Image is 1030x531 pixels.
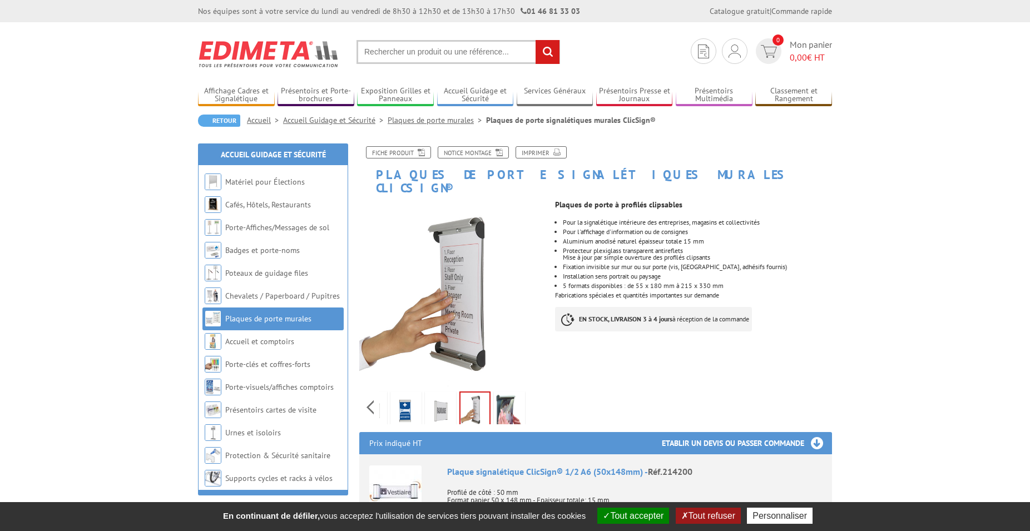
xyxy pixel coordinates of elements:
strong: 01 46 81 33 03 [521,6,580,16]
li: Installation sens portrait ou paysage [563,273,832,280]
button: Personnaliser (fenêtre modale) [747,508,813,524]
li: Pour la signalétique intérieure des entreprises, magasins et collectivités [563,219,832,226]
span: 0,00 [790,52,807,63]
img: Porte-visuels/affiches comptoirs [205,379,221,395]
a: Plaques de porte murales [388,115,486,125]
a: Accueil Guidage et Sécurité [283,115,388,125]
a: Plaques de porte murales [225,314,311,324]
a: Matériel pour Élections [225,177,305,187]
img: Urnes et isoloirs [205,424,221,441]
img: plaque_de_porte__4.jpg [359,200,547,388]
a: Services Généraux [517,86,593,105]
div: Nos équipes sont à votre service du lundi au vendredi de 8h30 à 12h30 et de 13h30 à 17h30 [198,6,580,17]
a: Notice Montage [438,146,509,158]
img: Supports cycles et racks à vélos [205,470,221,487]
div: Fabrications spéciales et quantités importantes sur demande [555,195,840,343]
input: Rechercher un produit ou une référence... [356,40,560,64]
a: Porte-clés et coffres-forts [225,359,310,369]
h3: Etablir un devis ou passer commande [662,432,832,454]
p: Mise à jour par simple ouverture des profilés clipsants [563,254,832,261]
input: rechercher [536,40,559,64]
img: devis rapide [698,44,709,58]
a: Supports cycles et racks à vélos [225,473,333,483]
a: Badges et porte-noms [225,245,300,255]
img: devis rapide [729,44,741,58]
img: Plaque signalétique ClicSign® 1/2 A6 (50x148mm) [369,465,422,518]
a: Présentoirs cartes de visite [225,405,316,415]
a: Porte-visuels/affiches comptoirs [225,382,334,392]
a: Chevalets / Paperboard / Pupitres [225,291,340,301]
img: Badges et porte-noms [205,242,221,259]
img: plaque_de_porte_3_.jpg [393,394,419,428]
button: Tout refuser [676,508,741,524]
a: Accueil et comptoirs [225,336,294,346]
span: Mon panier [790,38,832,64]
a: Affichage Cadres et Signalétique [198,86,275,105]
a: Imprimer [516,146,567,158]
a: Cafés, Hôtels, Restaurants [225,200,311,210]
span: Previous [365,398,375,416]
strong: En continuant de défiler, [223,511,320,520]
span: € HT [790,51,832,64]
p: Profilé de côté : 50 mm Format papier 50 x 148 mm - Epaisseur totale: 15 mm Format visible : 50 x... [447,481,822,512]
a: Protection & Sécurité sanitaire [225,450,330,460]
a: Exposition Grilles et Panneaux [357,86,434,105]
img: Matériel pour Élections [205,173,221,190]
a: Porte-Affiches/Messages de sol [225,222,329,232]
img: Plaques de porte murales [205,310,221,327]
img: plaque_de_porte_1.jpg [427,394,454,428]
img: Edimeta [198,33,340,75]
a: Poteaux de guidage files [225,268,308,278]
strong: EN STOCK, LIVRAISON 3 à 4 jours [579,315,672,323]
a: devis rapide 0 Mon panier 0,00€ HT [753,38,832,64]
p: Prix indiqué HT [369,432,422,454]
img: Protection & Sécurité sanitaire [205,447,221,464]
li: Fixation invisible sur mur ou sur porte (vis, [GEOGRAPHIC_DATA], adhésifs fournis) [563,264,832,270]
img: Porte-Affiches/Messages de sol [205,219,221,236]
a: Présentoirs et Porte-brochures [278,86,354,105]
li: Plaques de porte signalétiques murales ClicSign® [486,115,656,126]
li: Pour l'affichage d'information ou de consignes [563,229,832,235]
a: Commande rapide [771,6,832,16]
a: Retour [198,115,240,127]
li: Aluminium anodisé naturel épaisseur totale 15 mm [563,238,832,245]
a: Accueil [247,115,283,125]
span: Réf.214200 [648,466,692,477]
li: 5 formats disponibles : de 55 x 180 mm à 215 x 330 mm [563,282,832,289]
img: Cafés, Hôtels, Restaurants [205,196,221,213]
button: Tout accepter [597,508,669,524]
img: plaque_de_porte_5.jpg [496,394,523,428]
p: à réception de la commande [555,307,752,331]
h1: Plaques de porte signalétiques murales ClicSign® [351,146,840,195]
a: Accueil Guidage et Sécurité [437,86,514,105]
a: Urnes et isoloirs [225,428,281,438]
img: Présentoirs cartes de visite [205,401,221,418]
img: Accueil et comptoirs [205,333,221,350]
span: 0 [772,34,784,46]
strong: Plaques de porte à profilés clipsables [555,200,682,210]
img: Poteaux de guidage files [205,265,221,281]
a: Présentoirs Presse et Journaux [596,86,673,105]
a: Catalogue gratuit [710,6,770,16]
div: | [710,6,832,17]
img: Porte-clés et coffres-forts [205,356,221,373]
span: vous acceptez l'utilisation de services tiers pouvant installer des cookies [217,511,591,520]
img: devis rapide [761,45,777,58]
div: Plaque signalétique ClicSign® 1/2 A6 (50x148mm) - [447,465,822,478]
a: Fiche produit [366,146,431,158]
p: Protecteur plexiglass transparent antireflets [563,247,832,254]
a: Accueil Guidage et Sécurité [221,150,326,160]
img: plaque_de_porte__4.jpg [460,393,489,427]
img: Chevalets / Paperboard / Pupitres [205,287,221,304]
a: Classement et Rangement [755,86,832,105]
a: Présentoirs Multimédia [676,86,752,105]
